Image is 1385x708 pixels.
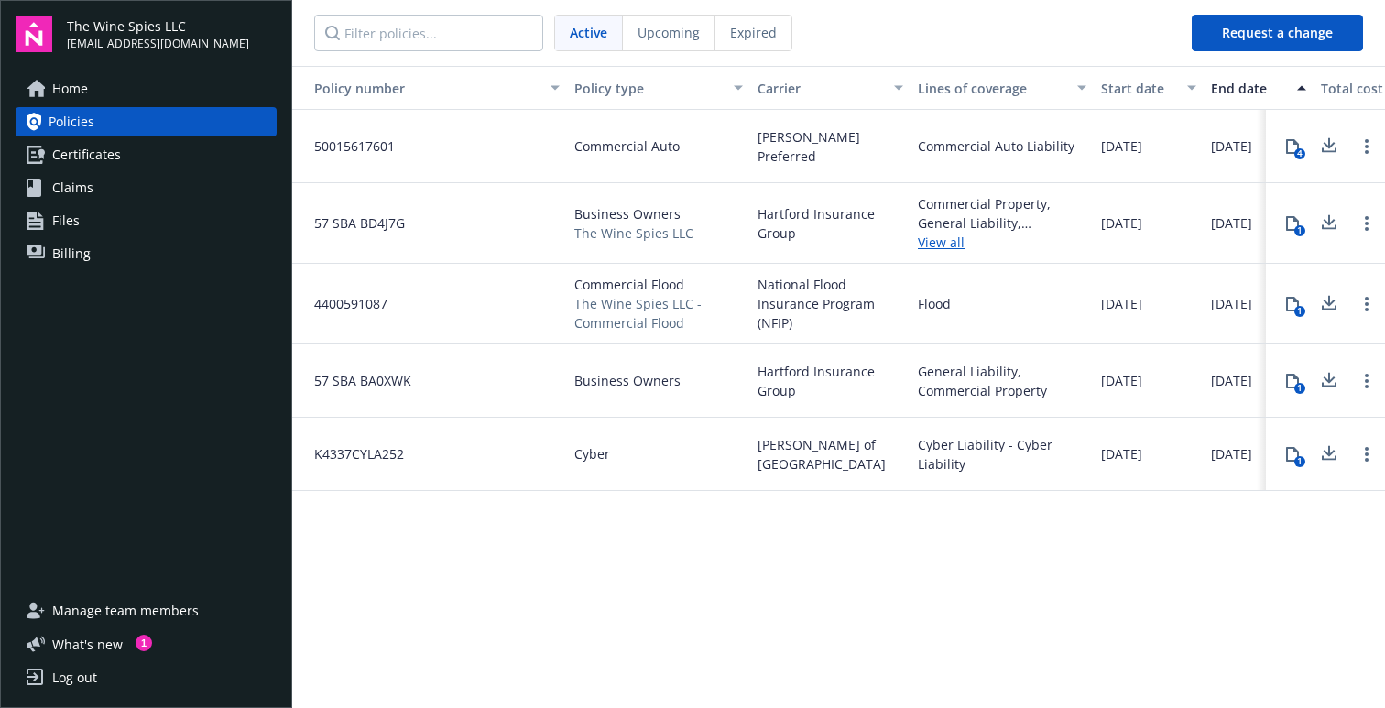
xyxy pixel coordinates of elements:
span: Cyber [574,444,610,463]
div: 1 [1294,225,1305,236]
a: Open options [1356,212,1378,234]
a: Home [16,74,277,103]
span: [EMAIL_ADDRESS][DOMAIN_NAME] [67,36,249,52]
button: Request a change [1192,15,1363,51]
span: Business Owners [574,371,681,390]
span: The Wine Spies LLC [67,16,249,36]
span: Hartford Insurance Group [758,362,903,400]
span: Expired [730,23,777,42]
span: Certificates [52,140,121,169]
span: Home [52,74,88,103]
span: Files [52,206,80,235]
div: Commercial Auto Liability [918,136,1074,156]
div: Flood [918,294,951,313]
span: [DATE] [1101,371,1142,390]
input: Filter policies... [314,15,543,51]
span: National Flood Insurance Program (NFIP) [758,275,903,332]
span: 57 SBA BA0XWK [300,371,411,390]
div: General Liability, Commercial Property [918,362,1086,400]
div: Toggle SortBy [300,79,540,98]
span: Claims [52,173,93,202]
div: 1 [1294,306,1305,317]
a: Open options [1356,293,1378,315]
div: Cyber Liability - Cyber Liability [918,435,1086,474]
span: Policies [49,107,94,136]
button: 1 [1274,286,1311,322]
button: Start date [1094,66,1204,110]
a: Open options [1356,370,1378,392]
div: Policy number [300,79,540,98]
span: Upcoming [638,23,700,42]
div: Carrier [758,79,883,98]
span: [DATE] [1211,294,1252,313]
button: The Wine Spies LLC[EMAIL_ADDRESS][DOMAIN_NAME] [67,16,277,52]
span: 50015617601 [300,136,395,156]
div: 1 [1294,383,1305,394]
a: View all [918,233,1086,252]
a: Certificates [16,140,277,169]
button: End date [1204,66,1314,110]
a: Billing [16,239,277,268]
span: Active [570,23,607,42]
span: [PERSON_NAME] of [GEOGRAPHIC_DATA] [758,435,903,474]
button: Lines of coverage [911,66,1094,110]
span: [DATE] [1101,294,1142,313]
span: Billing [52,239,91,268]
span: [DATE] [1211,213,1252,233]
span: K4337CYLA252 [300,444,404,463]
div: Start date [1101,79,1176,98]
span: The Wine Spies LLC - Commercial Flood [574,294,743,332]
span: [DATE] [1101,444,1142,463]
span: The Wine Spies LLC [574,223,693,243]
a: Files [16,206,277,235]
div: 4 [1294,148,1305,159]
span: [PERSON_NAME] Preferred [758,127,903,166]
button: Carrier [750,66,911,110]
span: Business Owners [574,204,693,223]
button: 1 [1274,363,1311,399]
span: [DATE] [1211,136,1252,156]
a: Open options [1356,136,1378,158]
img: navigator-logo.svg [16,16,52,52]
div: End date [1211,79,1286,98]
span: 4400591087 [300,294,387,313]
button: 4 [1274,128,1311,165]
div: Lines of coverage [918,79,1066,98]
div: Commercial Property, General Liability, Commercial Auto Liability [918,194,1086,233]
a: Policies [16,107,277,136]
button: Policy type [567,66,750,110]
span: Commercial Flood [574,275,743,294]
span: [DATE] [1211,444,1252,463]
span: [DATE] [1101,136,1142,156]
span: [DATE] [1211,371,1252,390]
button: 1 [1274,205,1311,242]
div: 1 [1294,456,1305,467]
div: Policy type [574,79,723,98]
span: [DATE] [1101,213,1142,233]
span: 57 SBA BD4J7G [300,213,405,233]
span: Commercial Auto [574,136,680,156]
span: Hartford Insurance Group [758,204,903,243]
button: 1 [1274,436,1311,473]
a: Open options [1356,443,1378,465]
a: Claims [16,173,277,202]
